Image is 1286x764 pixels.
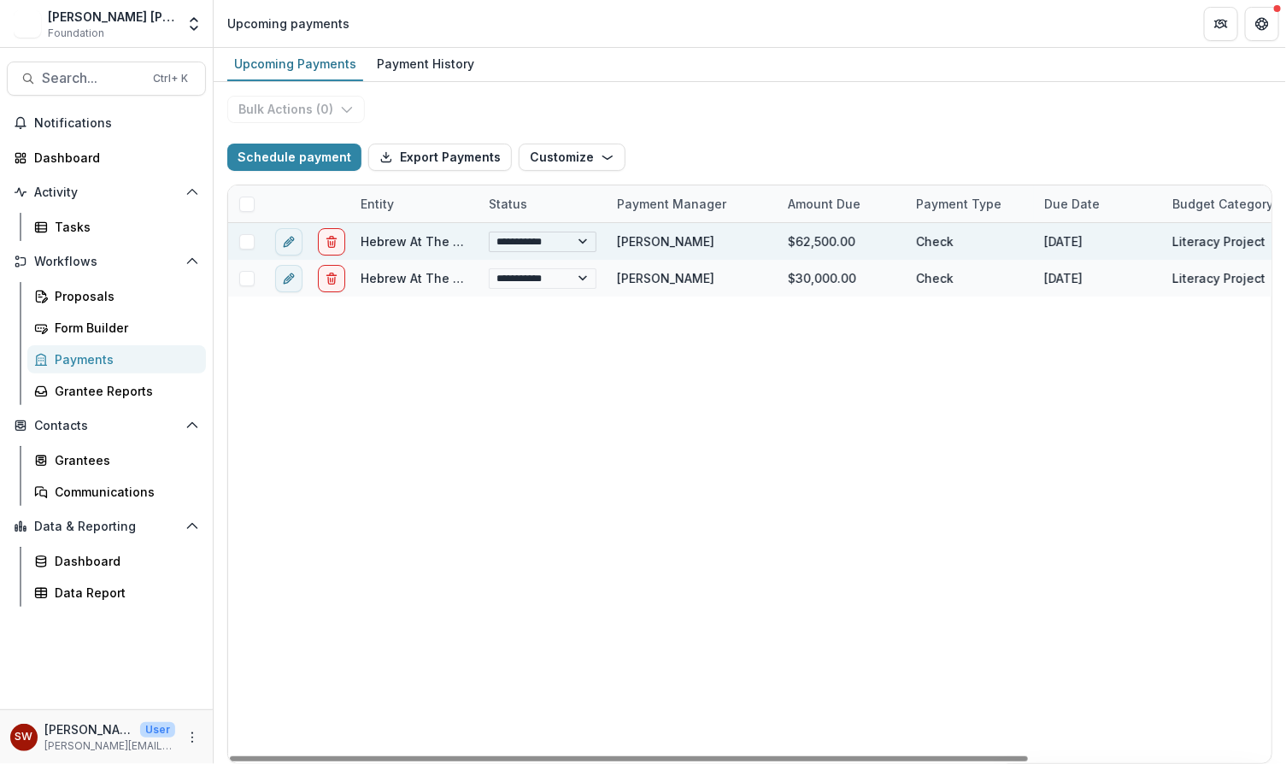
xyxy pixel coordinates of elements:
div: Status [479,195,537,213]
div: Tasks [55,218,192,236]
div: Entity [350,195,404,213]
a: Payment History [370,48,481,81]
div: Payment History [370,51,481,76]
span: Notifications [34,116,199,131]
button: Open Activity [7,179,206,206]
p: User [140,722,175,738]
div: Entity [350,185,479,222]
div: Grantee Reports [55,382,192,400]
span: Activity [34,185,179,200]
span: Workflows [34,255,179,269]
div: Data Report [55,584,192,602]
button: More [182,727,203,748]
button: Export Payments [368,144,512,171]
button: Notifications [7,109,206,137]
div: Payment Type [906,185,1034,222]
a: Dashboard [27,547,206,575]
span: Search... [42,70,143,86]
div: $62,500.00 [778,223,906,260]
div: Status [479,185,607,222]
button: Open Workflows [7,248,206,275]
a: Grantees [27,446,206,474]
button: Get Help [1245,7,1279,41]
div: [PERSON_NAME] [PERSON_NAME] Family Foundation [48,8,175,26]
a: Data Report [27,579,206,607]
span: Foundation [48,26,104,41]
button: Customize [519,144,625,171]
div: Proposals [55,287,192,305]
button: Schedule payment [227,144,361,171]
button: delete [318,228,345,256]
a: Hebrew At The Center Inc [361,271,514,285]
a: Tasks [27,213,206,241]
button: Search... [7,62,206,96]
div: Upcoming Payments [227,51,363,76]
div: Due Date [1034,185,1162,222]
div: Payment Manager [607,185,778,222]
div: Budget Category [1162,195,1283,213]
button: edit [275,265,302,292]
button: Open entity switcher [182,7,206,41]
div: Form Builder [55,319,192,337]
button: Open Data & Reporting [7,513,206,540]
div: Payment Manager [607,195,737,213]
div: Dashboard [34,149,192,167]
div: Ctrl + K [150,69,191,88]
div: Upcoming payments [227,15,349,32]
div: Check [906,260,1034,297]
a: Hebrew At The Center Inc [361,234,514,249]
div: Due Date [1034,195,1110,213]
a: Proposals [27,282,206,310]
a: Communications [27,478,206,506]
div: Literacy Project [1172,232,1265,250]
div: Dashboard [55,552,192,570]
a: Grantee Reports [27,377,206,405]
a: Dashboard [7,144,206,172]
div: Payment Type [906,195,1012,213]
span: Data & Reporting [34,520,179,534]
div: Payments [55,350,192,368]
button: Open Contacts [7,412,206,439]
div: Amount Due [778,195,871,213]
a: Payments [27,345,206,373]
button: edit [275,228,302,256]
div: Amount Due [778,185,906,222]
span: Contacts [34,419,179,433]
a: Form Builder [27,314,206,342]
p: [PERSON_NAME][EMAIL_ADDRESS][DOMAIN_NAME] [44,738,175,754]
a: Upcoming Payments [227,48,363,81]
div: Check [906,223,1034,260]
div: Samantha Carlin Willis [15,732,33,743]
div: [PERSON_NAME] [617,269,714,287]
button: Partners [1204,7,1238,41]
button: Bulk Actions (0) [227,96,365,123]
div: Grantees [55,451,192,469]
nav: breadcrumb [220,11,356,36]
p: [PERSON_NAME] [44,720,133,738]
img: Lippman Kanfer Family Foundation [14,10,41,38]
button: delete [318,265,345,292]
div: [DATE] [1034,223,1162,260]
div: Literacy Project [1172,269,1265,287]
div: [DATE] [1034,260,1162,297]
div: [PERSON_NAME] [617,232,714,250]
div: Communications [55,483,192,501]
div: $30,000.00 [778,260,906,297]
